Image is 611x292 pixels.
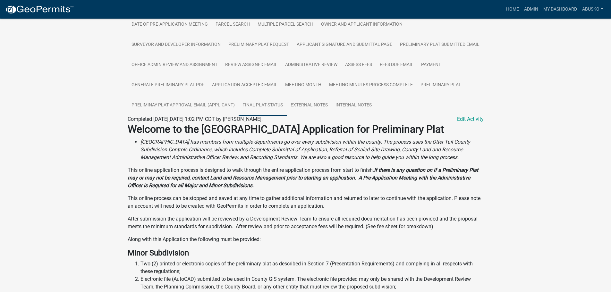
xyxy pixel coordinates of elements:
a: abusko [580,3,606,15]
a: Multiple Parcel Search [254,14,317,35]
a: Preliminary Plat [417,75,465,96]
a: My Dashboard [541,3,580,15]
a: Meeting Month [281,75,325,96]
a: Date of Pre-Application Meeting [128,14,212,35]
a: Home [504,3,522,15]
a: Applicant Signature and Submittal Page [293,35,396,55]
a: Application Accepted Email [208,75,281,96]
strong: Minor Subdivision [128,248,189,257]
span: Completed [DATE][DATE] 1:02 PM CDT by [PERSON_NAME]. [128,116,263,122]
a: Surveyor and Developer Information [128,35,225,55]
a: Internal Notes [332,95,376,116]
i: [GEOGRAPHIC_DATA] has members from multiple departments go over every subdivision within the coun... [140,139,470,160]
strong: Welcome to the [GEOGRAPHIC_DATA] Application for Preliminary Plat [128,123,444,135]
a: Assess Fees [341,55,376,75]
a: Preliminay Plat Approval Email (Applicant) [128,95,239,116]
a: Administrative Review [281,55,341,75]
a: Office Admin Review and Assignment [128,55,221,75]
p: Along with this Application the following must be provided: [128,236,484,243]
li: Two (2) printed or electronic copies of the preliminary plat as described in Section 7 (Presentat... [140,260,484,275]
a: Meeting Minutes Process Complete [325,75,417,96]
a: Final Plat Status [239,95,287,116]
a: Preliminary Plat Request [225,35,293,55]
a: Review Assigned Email [221,55,281,75]
a: Admin [522,3,541,15]
a: Payment [417,55,445,75]
a: Edit Activity [457,115,484,123]
strong: If there is any question on if a Preliminary Plat may or may not be required, contact Land and Re... [128,167,478,188]
p: This online process can be stopped and saved at any time to gather additional information and ret... [128,195,484,210]
li: Electronic file (AutoCAD) submitted to be used in County GIS system. The electronic file provided... [140,275,484,291]
a: External Notes [287,95,332,116]
p: After submission the application will be reviewed by a Development Review Team to ensure all requ... [128,215,484,230]
a: Owner and Applicant Information [317,14,406,35]
p: This online application process is designed to walk through the entire application process from s... [128,166,484,189]
a: Fees Due Email [376,55,417,75]
a: Generate Preliminary Plat PDF [128,75,208,96]
a: Preliminary Plat Submitted Email [396,35,483,55]
a: Parcel search [212,14,254,35]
